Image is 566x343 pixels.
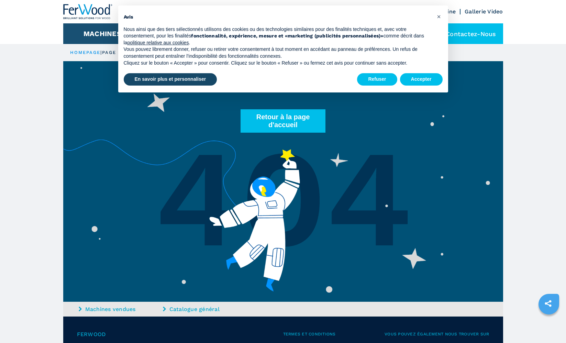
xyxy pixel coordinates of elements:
a: Gallerie Video [465,8,503,15]
button: Retour à la page d'accueil [241,109,325,133]
button: Refuser [357,73,397,86]
h2: Avis [124,14,432,21]
button: Machines [84,30,121,38]
div: Contactez-nous [429,23,503,44]
p: page not found [102,49,152,56]
span: Ferwood [77,330,283,338]
iframe: Chat [537,312,561,338]
a: Machines vendues [79,305,161,313]
p: Nous ainsi que des tiers sélectionnés utilisons des cookies ou des technologies similaires pour d... [124,26,432,46]
span: Termes et conditions [283,330,385,338]
p: Page non trouvée [63,82,503,91]
a: politique relative aux cookies [127,40,189,45]
a: HOMEPAGE [70,50,101,55]
img: Ferwood [63,4,113,19]
p: Cliquez sur le bouton « Accepter » pour consentir. Cliquez sur le bouton « Refuser » ou fermez ce... [124,60,432,67]
span: × [437,12,441,21]
img: Page non trouvée [63,61,503,302]
button: En savoir plus et personnaliser [124,73,217,86]
p: Vous pouvez librement donner, refuser ou retirer votre consentement à tout moment en accédant au ... [124,46,432,59]
button: Fermer cet avis [434,11,445,22]
a: Catalogue général [163,305,245,313]
a: sharethis [540,295,557,312]
button: Accepter [400,73,443,86]
span: | [100,50,102,55]
span: Vous pouvez également nous trouver sur [385,330,489,338]
strong: fonctionnalité, expérience, mesure et «marketing (publicités personnalisées)» [191,33,383,38]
